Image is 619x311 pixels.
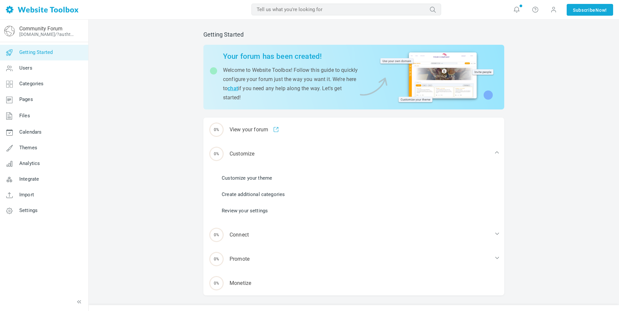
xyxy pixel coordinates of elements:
div: Promote [203,247,504,271]
input: Tell us what you're looking for [251,4,441,15]
span: Import [19,192,34,198]
h2: Your forum has been created! [223,52,358,61]
span: Users [19,65,32,71]
a: [DOMAIN_NAME]/?authtoken=656e946fb49ce341c793a9670e498d83&rememberMe=1 [19,32,76,37]
span: Settings [19,207,38,213]
a: Review your settings [222,207,268,214]
span: Files [19,113,30,119]
span: Pages [19,96,33,102]
span: 0% [209,276,224,290]
div: Customize [203,142,504,166]
div: View your forum [203,118,504,142]
span: Categories [19,81,44,87]
a: Create additional categories [222,191,285,198]
span: 0% [209,252,224,266]
span: Themes [19,145,37,151]
span: Getting Started [19,49,53,55]
a: Customize your theme [222,174,272,182]
img: globe-icon.png [4,26,15,36]
span: 0% [209,228,224,242]
div: Connect [203,223,504,247]
a: 0% View your forum [203,118,504,142]
span: 0% [209,123,224,137]
h2: Getting Started [203,31,504,38]
p: Welcome to Website Toolbox! Follow this guide to quickly configure your forum just the way you wa... [223,66,358,102]
div: Monetize [203,271,504,295]
a: 0% Monetize [203,271,504,295]
span: Now! [595,7,607,14]
a: SubscribeNow! [567,4,613,16]
a: chat [228,85,238,91]
span: Calendars [19,129,42,135]
span: Integrate [19,176,39,182]
span: 0% [209,147,224,161]
a: Community Forum [19,25,62,32]
span: Analytics [19,160,40,166]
